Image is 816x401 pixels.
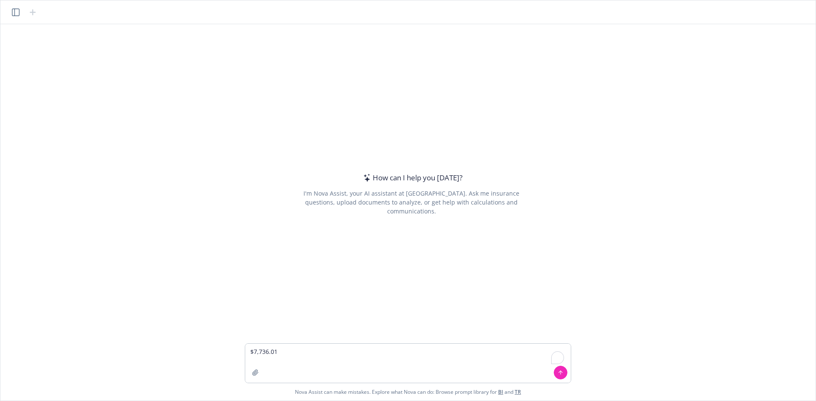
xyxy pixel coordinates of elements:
a: TR [515,388,521,395]
textarea: To enrich screen reader interactions, please activate Accessibility in Grammarly extension settings [245,344,571,383]
div: I'm Nova Assist, your AI assistant at [GEOGRAPHIC_DATA]. Ask me insurance questions, upload docum... [292,189,531,216]
div: How can I help you [DATE]? [361,172,462,183]
a: BI [498,388,503,395]
span: Nova Assist can make mistakes. Explore what Nova can do: Browse prompt library for and [295,383,521,401]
